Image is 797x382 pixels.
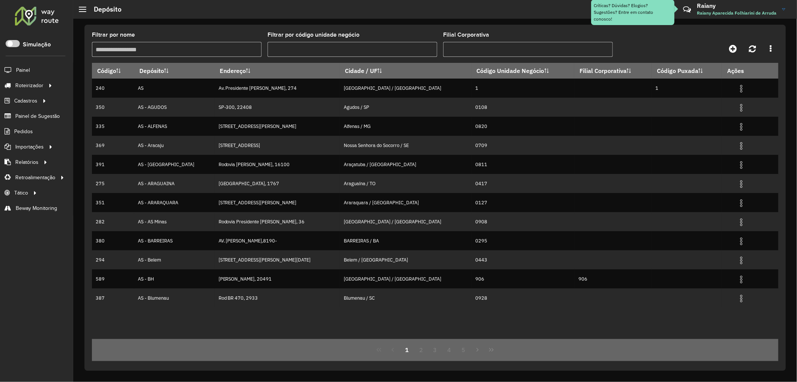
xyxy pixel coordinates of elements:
td: 0295 [472,231,575,250]
td: SP-300, 22408 [214,98,340,117]
td: Belem / [GEOGRAPHIC_DATA] [340,250,472,269]
th: Cidade / UF [340,63,472,79]
th: Filial Corporativa [574,63,652,79]
label: Filtrar por nome [92,30,135,39]
td: AS [134,79,214,98]
td: 240 [92,79,134,98]
td: 387 [92,288,134,308]
td: [STREET_ADDRESS][PERSON_NAME] [214,117,340,136]
td: 294 [92,250,134,269]
td: 906 [472,269,575,288]
td: 275 [92,174,134,193]
td: AS - ALFENAS [134,117,214,136]
th: Depósito [134,63,214,79]
td: 1 [652,79,722,98]
h3: Raiany [697,2,776,9]
td: Rodovia [PERSON_NAME], 16100 [214,155,340,174]
td: [GEOGRAPHIC_DATA] / [GEOGRAPHIC_DATA] [340,212,472,231]
td: 391 [92,155,134,174]
td: 0417 [472,174,575,193]
td: 589 [92,269,134,288]
button: 4 [442,343,456,357]
td: [STREET_ADDRESS][PERSON_NAME] [214,193,340,212]
th: Código Puxada [652,63,722,79]
th: Ações [722,63,767,79]
td: Blumenau / SC [340,288,472,308]
button: 5 [456,343,470,357]
td: 282 [92,212,134,231]
td: [GEOGRAPHIC_DATA] / [GEOGRAPHIC_DATA] [340,79,472,98]
td: [PERSON_NAME], 20491 [214,269,340,288]
td: AS - Blumenau [134,288,214,308]
td: 0820 [472,117,575,136]
th: Código Unidade Negócio [472,63,575,79]
td: AS - [GEOGRAPHIC_DATA] [134,155,214,174]
td: AS - Belem [134,250,214,269]
button: 3 [428,343,442,357]
button: 2 [414,343,428,357]
td: 0908 [472,212,575,231]
span: Pedidos [14,128,33,135]
button: Last Page [484,343,498,357]
td: AS - ARARAQUARA [134,193,214,212]
label: Filial Corporativa [443,30,489,39]
td: Alfenas / MG [340,117,472,136]
td: 380 [92,231,134,250]
td: 0108 [472,98,575,117]
td: 1 [472,79,575,98]
td: Rodovia Presidente [PERSON_NAME], 36 [214,212,340,231]
span: Painel [16,66,30,74]
td: Araçatuba / [GEOGRAPHIC_DATA] [340,155,472,174]
td: [GEOGRAPHIC_DATA], 1767 [214,174,340,193]
a: Contato Rápido [679,1,695,18]
td: Av. Presidente [PERSON_NAME], 274 [214,79,340,98]
span: Importações [15,143,44,151]
td: AS - ARAGUAINA [134,174,214,193]
span: Cadastros [14,97,37,105]
label: Filtrar por código unidade negócio [268,30,359,39]
button: Next Page [470,343,485,357]
td: 0709 [472,136,575,155]
button: 1 [400,343,414,357]
span: Relatórios [15,158,38,166]
span: Tático [14,189,28,197]
td: Nossa Senhora do Socorro / SE [340,136,472,155]
td: 906 [574,269,652,288]
td: AS - AGUDOS [134,98,214,117]
th: Endereço [214,63,340,79]
td: 369 [92,136,134,155]
td: [GEOGRAPHIC_DATA] / [GEOGRAPHIC_DATA] [340,269,472,288]
td: AV. [PERSON_NAME],8190- [214,231,340,250]
span: Raiany Aparecida Folhiarini de Arruda [697,10,776,16]
td: 351 [92,193,134,212]
td: Araguaína / TO [340,174,472,193]
td: AS - BH [134,269,214,288]
td: 0811 [472,155,575,174]
td: 0127 [472,193,575,212]
td: AS - Aracaju [134,136,214,155]
span: Painel de Sugestão [15,112,60,120]
td: AS - AS Minas [134,212,214,231]
label: Simulação [23,40,51,49]
td: Araraquara / [GEOGRAPHIC_DATA] [340,193,472,212]
td: AS - BARREIRAS [134,231,214,250]
td: BARREIRAS / BA [340,231,472,250]
th: Código [92,63,134,79]
td: [STREET_ADDRESS] [214,136,340,155]
td: Agudos / SP [340,98,472,117]
td: 0443 [472,250,575,269]
td: 335 [92,117,134,136]
span: Retroalimentação [15,174,55,181]
h2: Depósito [86,5,121,13]
td: [STREET_ADDRESS][PERSON_NAME][DATE] [214,250,340,269]
td: Rod BR 470, 2933 [214,288,340,308]
span: Beway Monitoring [16,204,57,212]
td: 0928 [472,288,575,308]
span: Roteirizador [15,82,43,89]
td: 350 [92,98,134,117]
